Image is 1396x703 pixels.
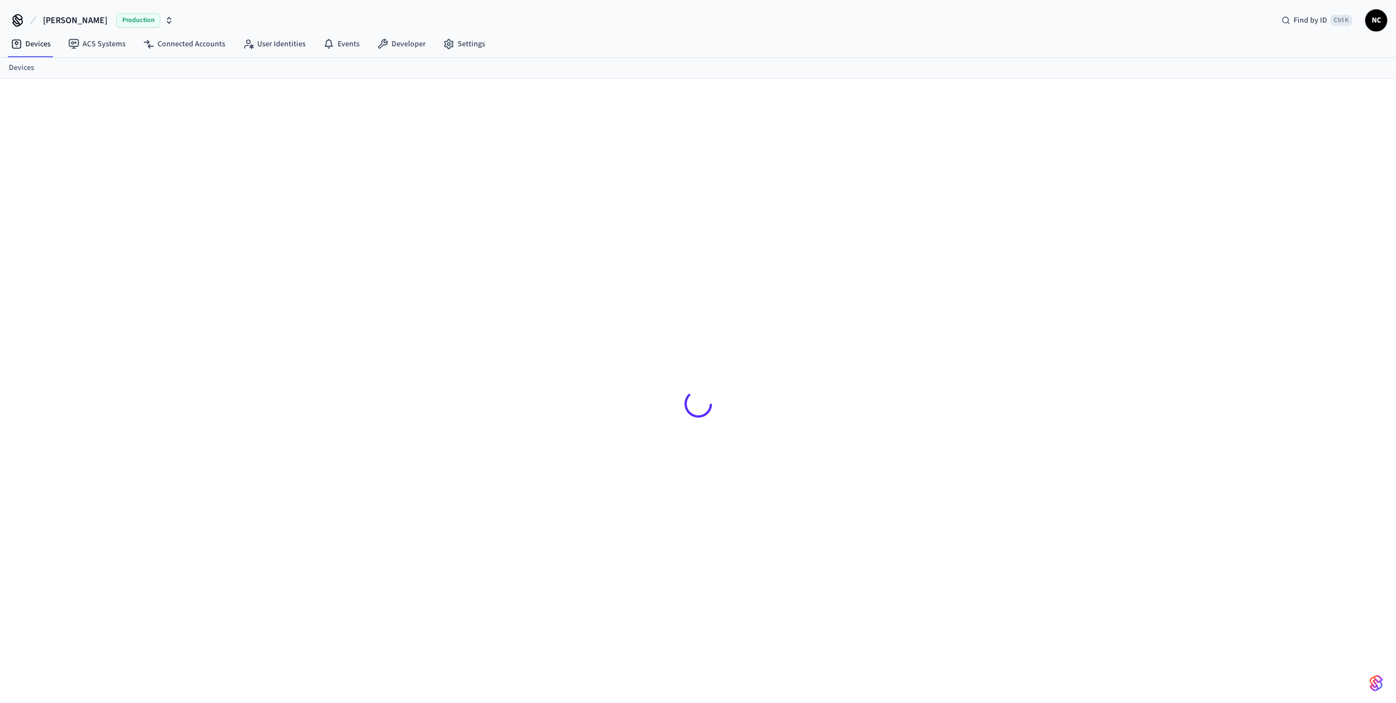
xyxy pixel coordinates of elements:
a: User Identities [234,34,314,54]
span: Production [116,13,160,28]
a: Devices [2,34,59,54]
a: Settings [434,34,494,54]
a: Devices [9,62,34,74]
a: ACS Systems [59,34,134,54]
div: Find by IDCtrl K [1273,10,1361,30]
span: Find by ID [1294,15,1327,26]
img: SeamLogoGradient.69752ec5.svg [1370,674,1383,692]
span: [PERSON_NAME] [43,14,107,27]
a: Connected Accounts [134,34,234,54]
span: Ctrl K [1330,15,1352,26]
a: Developer [368,34,434,54]
span: NC [1366,10,1386,30]
button: NC [1365,9,1387,31]
a: Events [314,34,368,54]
